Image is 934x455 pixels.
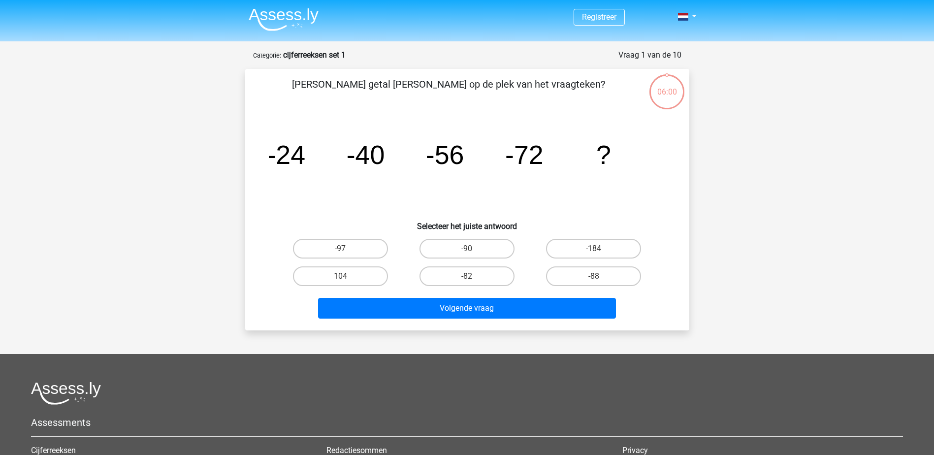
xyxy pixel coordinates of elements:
[346,140,385,169] tspan: -40
[253,52,281,59] small: Categorie:
[425,140,464,169] tspan: -56
[596,140,611,169] tspan: ?
[293,239,388,259] label: -97
[505,140,544,169] tspan: -72
[293,266,388,286] label: 104
[261,214,674,231] h6: Selecteer het juiste antwoord
[261,77,637,106] p: [PERSON_NAME] getal [PERSON_NAME] op de plek van het vraagteken?
[249,8,319,31] img: Assessly
[622,446,648,455] a: Privacy
[546,266,641,286] label: -88
[283,50,346,60] strong: cijferreeksen set 1
[648,73,685,98] div: 06:00
[31,446,76,455] a: Cijferreeksen
[31,417,903,428] h5: Assessments
[419,266,515,286] label: -82
[546,239,641,259] label: -184
[419,239,515,259] label: -90
[267,140,305,169] tspan: -24
[582,12,616,22] a: Registreer
[618,49,681,61] div: Vraag 1 van de 10
[318,298,616,319] button: Volgende vraag
[31,382,101,405] img: Assessly logo
[326,446,387,455] a: Redactiesommen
